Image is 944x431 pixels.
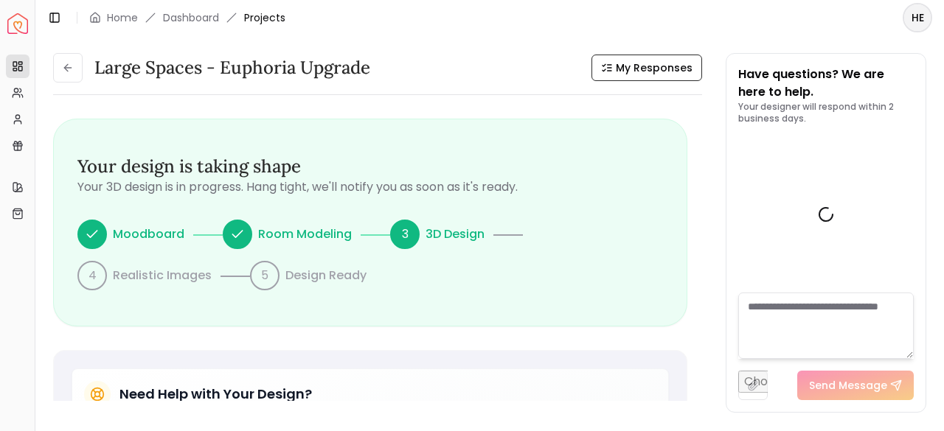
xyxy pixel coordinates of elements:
[119,384,312,404] h5: Need Help with Your Design?
[250,261,280,290] div: 5
[107,10,138,25] a: Home
[903,3,932,32] button: HE
[738,66,914,101] p: Have questions? We are here to help.
[244,10,285,25] span: Projects
[285,267,367,284] p: Design Ready
[7,13,28,34] a: Spacejoy
[113,225,184,243] p: Moodboard
[94,56,370,80] h3: Large Spaces - Euphoria Upgrade
[77,178,663,196] p: Your 3D design is in progress. Hang tight, we'll notify you as soon as it's ready.
[77,261,107,290] div: 4
[616,60,693,75] span: My Responses
[390,220,420,249] div: 3
[426,225,485,243] p: 3D Design
[904,4,931,31] span: HE
[77,155,663,178] h3: Your design is taking shape
[738,101,914,125] p: Your designer will respond within 2 business days.
[163,10,219,25] a: Dashboard
[258,225,352,243] p: Room Modeling
[591,55,702,81] button: My Responses
[89,10,285,25] nav: breadcrumb
[113,267,212,284] p: Realistic Images
[7,13,28,34] img: Spacejoy Logo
